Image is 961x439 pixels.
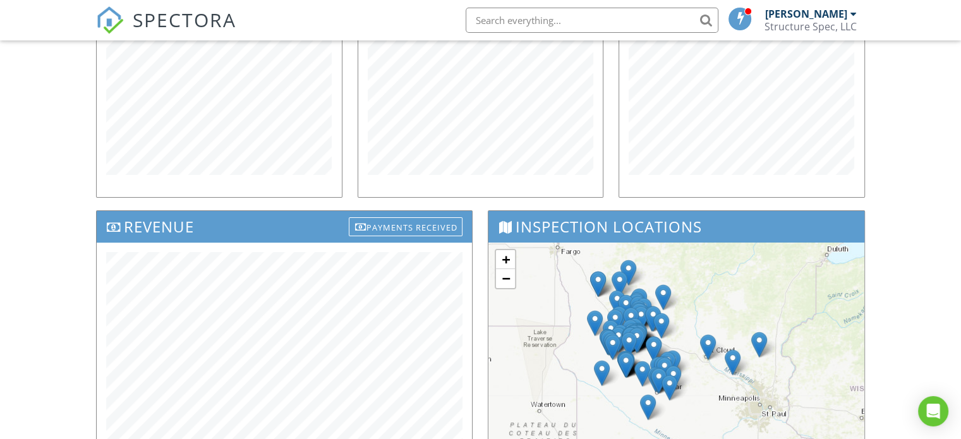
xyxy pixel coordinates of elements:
h3: Revenue [97,211,472,242]
input: Search everything... [466,8,718,33]
div: Structure Spec, LLC [765,20,857,33]
div: Payments Received [349,217,462,236]
span: SPECTORA [133,6,236,33]
a: Zoom out [496,269,515,288]
img: The Best Home Inspection Software - Spectora [96,6,124,34]
a: Payments Received [349,214,462,235]
div: [PERSON_NAME] [765,8,847,20]
a: Zoom in [496,250,515,269]
a: SPECTORA [96,17,236,44]
h3: Inspection Locations [488,211,864,242]
div: Open Intercom Messenger [918,396,948,426]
